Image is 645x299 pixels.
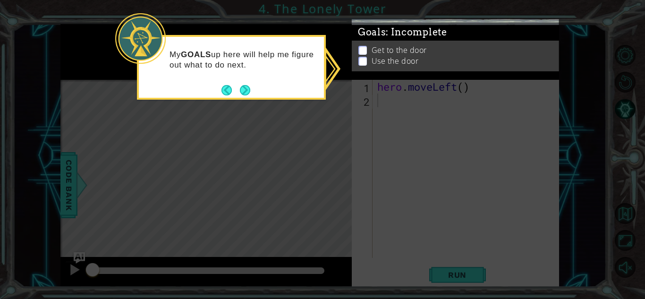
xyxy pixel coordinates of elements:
p: Get to the door [372,48,427,58]
span: : Incomplete [386,29,447,41]
button: Back [221,85,240,95]
span: Goals [358,29,447,41]
button: Next [240,85,250,95]
p: My up here will help me figure out what to do next. [170,50,317,70]
p: Use the door [372,59,419,69]
strong: GOALS [181,50,211,59]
